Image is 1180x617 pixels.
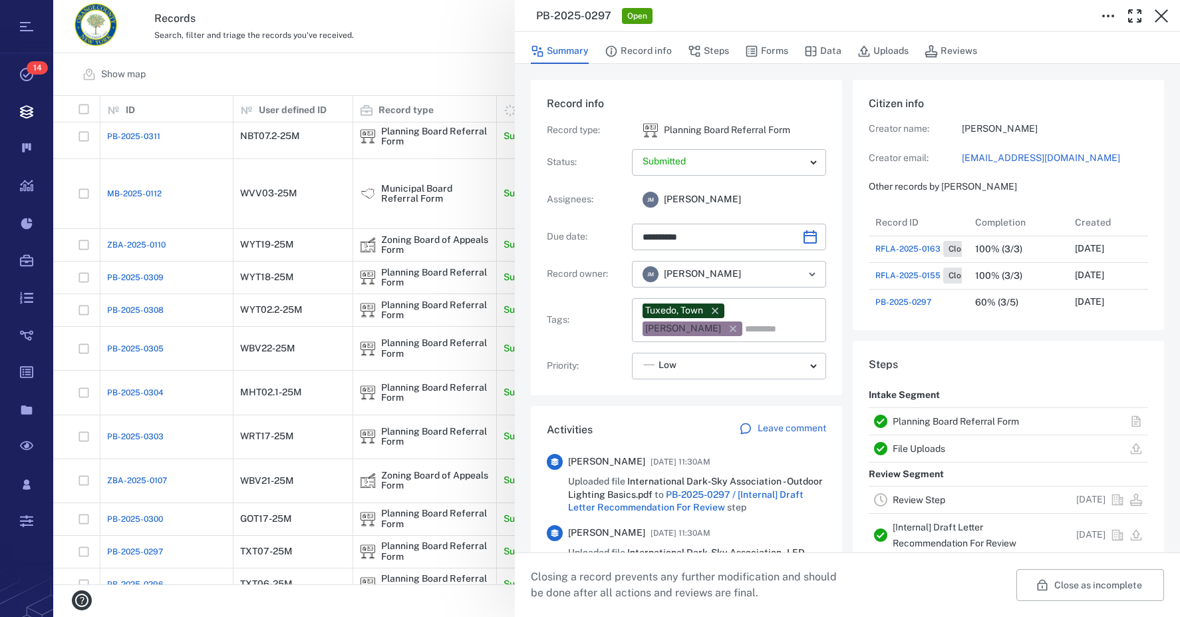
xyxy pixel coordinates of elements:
p: Submitted [643,155,805,168]
a: RFLA-2025-0155Closed [875,268,980,284]
span: Low [659,359,676,372]
button: Steps [688,39,729,64]
span: 14 [27,61,48,75]
span: Open [625,11,650,22]
button: Open [803,265,821,284]
span: [DATE] 11:30AM [651,525,710,541]
img: icon Planning Board Referral Form [643,122,659,138]
div: StepsIntake SegmentPlanning Board Referral FormFile UploadsReview SegmentReview Step[DATE][Intern... [853,341,1164,611]
div: J M [643,266,659,282]
div: Record ID [869,209,968,236]
p: [PERSON_NAME] [962,122,1148,136]
button: Uploads [857,39,909,64]
div: Record ID [875,204,919,241]
div: Tuxedo, Town [645,304,703,317]
span: RFLA-2025-0163 [875,243,941,255]
p: [DATE] [1075,269,1104,282]
button: Choose date, selected date is Sep 5, 2025 [797,224,823,250]
div: Record infoRecord type:icon Planning Board Referral FormPlanning Board Referral FormStatus:Assign... [531,80,842,406]
div: Created [1068,209,1168,236]
div: Completion [975,204,1026,241]
button: Summary [531,39,589,64]
p: Status : [547,156,627,169]
p: [DATE] [1075,242,1104,256]
p: Tags : [547,313,627,327]
a: File Uploads [893,443,945,454]
h6: Activities [547,422,593,438]
span: Uploaded file to step [568,475,826,514]
p: Intake Segment [869,383,940,407]
button: Close as incomplete [1016,569,1164,601]
p: Creator name: [869,122,962,136]
p: Record owner : [547,268,627,281]
p: Due date : [547,230,627,244]
a: Leave comment [739,422,826,438]
button: Toggle Fullscreen [1121,3,1148,29]
a: PB-2025-0297 / [Internal] Draft Letter Recommendation For Review [568,489,804,513]
span: [DATE] 11:30AM [651,454,710,470]
span: [PERSON_NAME] [568,526,645,540]
p: Planning Board Referral Form [664,124,790,137]
p: Creator email: [869,152,962,165]
div: Completion [968,209,1068,236]
div: Created [1075,204,1111,241]
a: Planning Board Referral Form [893,416,1019,427]
p: Priority : [547,359,627,373]
button: Record info [605,39,672,64]
p: Review Segment [869,463,944,487]
p: [DATE] [1076,528,1106,542]
span: Closed [946,270,977,282]
p: [DATE] [1075,296,1104,309]
button: Toggle to Edit Boxes [1095,3,1121,29]
div: 100% (3/3) [975,271,1022,281]
a: Review Step [893,495,945,505]
p: Leave comment [758,422,826,435]
div: [PERSON_NAME] [645,322,721,335]
span: [PERSON_NAME] [568,455,645,469]
span: [PERSON_NAME] [664,193,741,206]
p: Record type : [547,124,627,137]
span: [PERSON_NAME] [664,268,741,281]
a: [EMAIL_ADDRESS][DOMAIN_NAME] [962,152,1148,165]
a: RFLA-2025-0163Closed [875,241,980,257]
div: 60% (3/5) [975,298,1018,308]
button: Data [804,39,841,64]
button: Forms [745,39,788,64]
h3: PB-2025-0297 [536,8,611,24]
div: 100% (3/3) [975,244,1022,254]
span: Uploaded file to step [568,546,826,586]
span: RFLA-2025-0155 [875,270,941,282]
h6: Record info [547,96,826,112]
span: Closed [946,244,977,255]
button: Reviews [925,39,977,64]
div: Planning Board Referral Form [643,122,659,138]
div: J M [643,192,659,208]
span: International Dark-Sky Association - Outdoor Lighting Basics.pdf [568,476,823,500]
h6: Steps [869,357,1148,373]
span: International Dark-Sky Association - LED Practical Guide.pdf [568,547,805,571]
p: Other records by [PERSON_NAME] [869,180,1148,194]
p: Closing a record prevents any further modification and should be done after all actions and revie... [531,569,847,601]
h6: Citizen info [869,96,1148,112]
button: Close [1148,3,1175,29]
a: [Internal] Draft Letter Recommendation For Review [893,522,1016,548]
p: Assignees : [547,193,627,206]
a: PB-2025-0297 [875,296,931,308]
p: [DATE] [1076,493,1106,507]
div: Citizen infoCreator name:[PERSON_NAME]Creator email:[EMAIL_ADDRESS][DOMAIN_NAME]Other records by ... [853,80,1164,341]
span: Help [30,9,57,21]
